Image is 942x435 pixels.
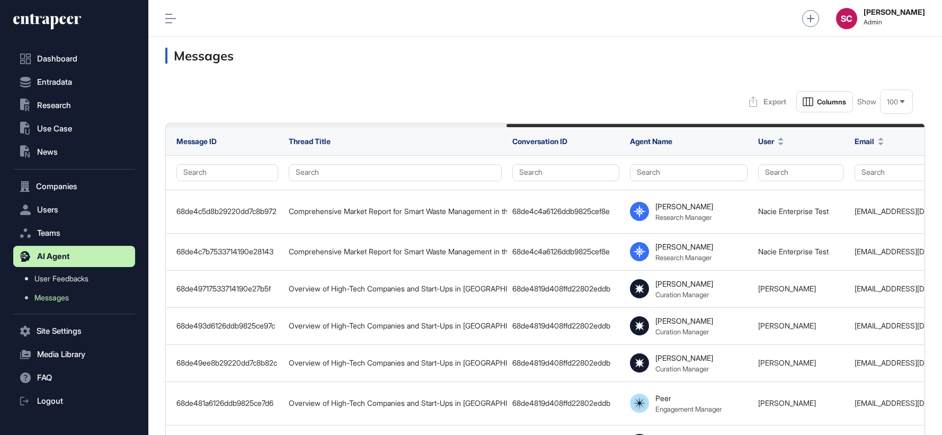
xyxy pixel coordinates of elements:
span: User Feedbacks [34,274,88,283]
button: Search [512,164,619,181]
button: Research [13,95,135,116]
button: User [758,136,784,147]
span: Agent Name [630,137,672,146]
div: 68de493d6126ddb9825ce97c [176,322,278,330]
div: Curation Manager [655,327,709,336]
div: 68de4c4a6126ddb9825cef8e [512,207,619,216]
div: 68de4819d408ffd22802eddb [512,285,619,293]
button: Site Settings [13,321,135,342]
span: FAQ [37,374,52,382]
span: Conversation ID [512,137,567,146]
a: Nacie Enterprise Test [758,247,829,256]
div: Engagement Manager [655,405,722,413]
div: 68de4c4a6126ddb9825cef8e [512,247,619,256]
div: [PERSON_NAME] [655,353,713,362]
span: Logout [37,397,63,405]
div: Comprehensive Market Report for Smart Waste Management in the [GEOGRAPHIC_DATA]: Focus on Municip... [289,207,502,216]
span: Users [37,206,58,214]
strong: [PERSON_NAME] [864,8,925,16]
div: 68de4c5d8b29220dd7c8b972 [176,207,278,216]
h3: Messages [165,48,925,64]
button: FAQ [13,367,135,388]
div: 68de481a6126ddb9825ce7d6 [176,399,278,407]
div: 68de49717533714190e27b5f [176,285,278,293]
button: Columns [796,91,853,112]
a: [PERSON_NAME] [758,358,816,367]
div: Research Manager [655,213,712,221]
button: AI Agent [13,246,135,267]
div: 68de4819d408ffd22802eddb [512,322,619,330]
div: Peer [655,394,671,403]
div: 68de49ee8b29220dd7c8b82c [176,359,278,367]
span: Email [855,136,874,147]
button: Email [855,136,884,147]
button: SC [836,8,857,29]
span: Entradata [37,78,72,86]
span: Admin [864,19,925,26]
span: Messages [34,294,69,302]
span: Show [857,97,876,106]
a: Logout [13,390,135,412]
a: [PERSON_NAME] [758,284,816,293]
span: Research [37,101,71,110]
div: Research Manager [655,253,712,262]
div: 68de4819d408ffd22802eddb [512,359,619,367]
div: 68de4c7b7533714190e28143 [176,247,278,256]
button: Use Case [13,118,135,139]
span: Columns [817,98,846,106]
button: Users [13,199,135,220]
button: News [13,141,135,163]
span: Dashboard [37,55,77,63]
button: Companies [13,176,135,197]
button: Export [743,91,792,112]
span: User [758,136,774,147]
button: Media Library [13,344,135,365]
button: Search [176,164,278,181]
span: News [37,148,58,156]
div: Overview of High-Tech Companies and Start-Ups in [GEOGRAPHIC_DATA], [GEOGRAPHIC_DATA], with a Foc... [289,399,502,407]
div: Overview of High-Tech Companies and Start-Ups in [GEOGRAPHIC_DATA], [GEOGRAPHIC_DATA], with a Foc... [289,322,502,330]
a: Dashboard [13,48,135,69]
div: [PERSON_NAME] [655,202,713,211]
div: Overview of High-Tech Companies and Start-Ups in [GEOGRAPHIC_DATA], [GEOGRAPHIC_DATA], with a Foc... [289,285,502,293]
span: Media Library [37,350,85,359]
button: Entradata [13,72,135,93]
button: Search [758,164,844,181]
div: [PERSON_NAME] [655,316,713,325]
button: Search [630,164,748,181]
div: Curation Manager [655,290,709,299]
a: User Feedbacks [19,269,135,288]
span: AI Agent [37,252,70,261]
button: Teams [13,223,135,244]
div: [PERSON_NAME] [655,279,713,288]
div: [PERSON_NAME] [655,242,713,251]
a: Messages [19,288,135,307]
span: Message ID [176,137,217,146]
span: Use Case [37,125,72,133]
span: 100 [887,98,898,106]
a: Nacie Enterprise Test [758,207,829,216]
div: Curation Manager [655,365,709,373]
span: Teams [37,229,60,237]
a: [PERSON_NAME] [758,321,816,330]
div: Comprehensive Market Report for Smart Waste Management in the [GEOGRAPHIC_DATA]: Focus on Municip... [289,247,502,256]
span: Companies [36,182,77,191]
span: Site Settings [37,327,82,335]
button: Search [289,164,502,181]
span: Thread Title [289,137,331,146]
div: 68de4819d408ffd22802eddb [512,399,619,407]
div: Overview of High-Tech Companies and Start-Ups in [GEOGRAPHIC_DATA], [GEOGRAPHIC_DATA], with a Foc... [289,359,502,367]
a: [PERSON_NAME] [758,398,816,407]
